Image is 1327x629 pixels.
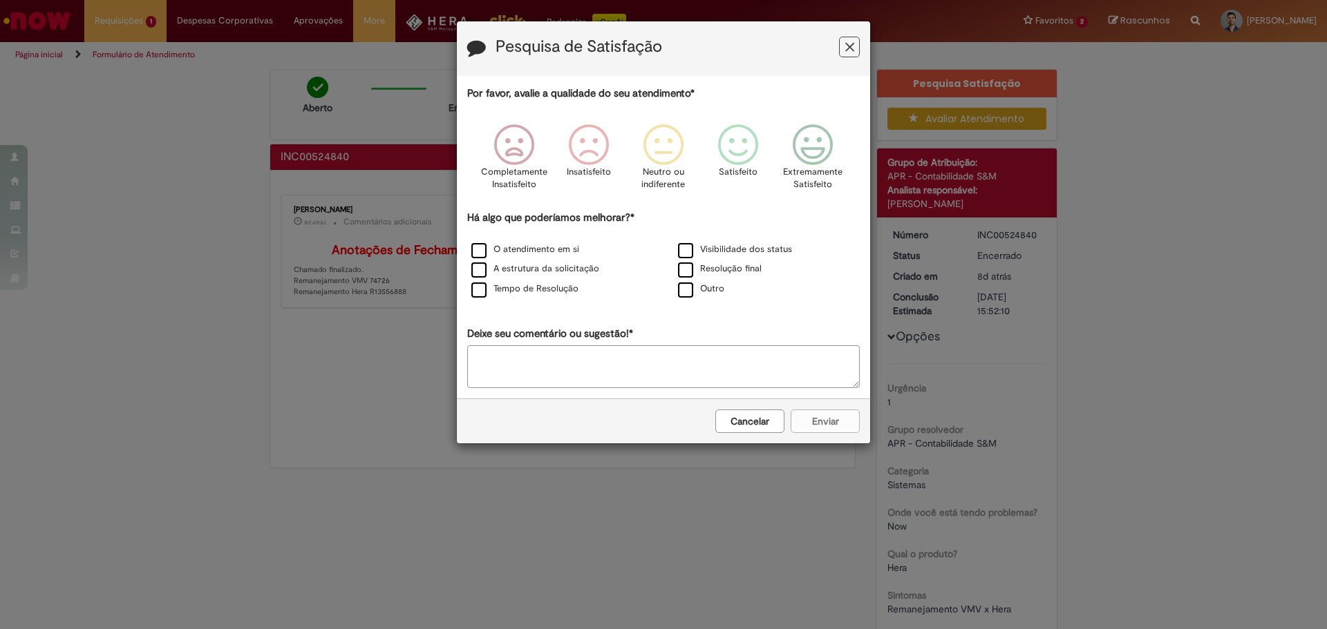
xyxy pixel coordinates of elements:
button: Cancelar [715,409,784,433]
p: Satisfeito [719,166,757,179]
label: Deixe seu comentário ou sugestão!* [467,327,633,341]
label: Outro [678,282,724,296]
label: Por favor, avalie a qualidade do seu atendimento* [467,86,695,101]
p: Neutro ou indiferente [639,166,688,191]
label: Tempo de Resolução [471,282,578,296]
div: Neutro ou indiferente [628,114,699,209]
div: Completamente Insatisfeito [478,114,549,209]
label: Resolução final [678,262,762,275]
label: O atendimento em si [471,243,579,256]
div: Extremamente Satisfeito [778,114,848,209]
label: Visibilidade dos status [678,243,792,256]
p: Completamente Insatisfeito [481,166,547,191]
div: Insatisfeito [554,114,624,209]
p: Extremamente Satisfeito [783,166,843,191]
p: Insatisfeito [567,166,611,179]
div: Satisfeito [703,114,773,209]
label: A estrutura da solicitação [471,262,599,275]
label: Pesquisa de Satisfação [496,38,662,56]
div: Há algo que poderíamos melhorar?* [467,211,860,300]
